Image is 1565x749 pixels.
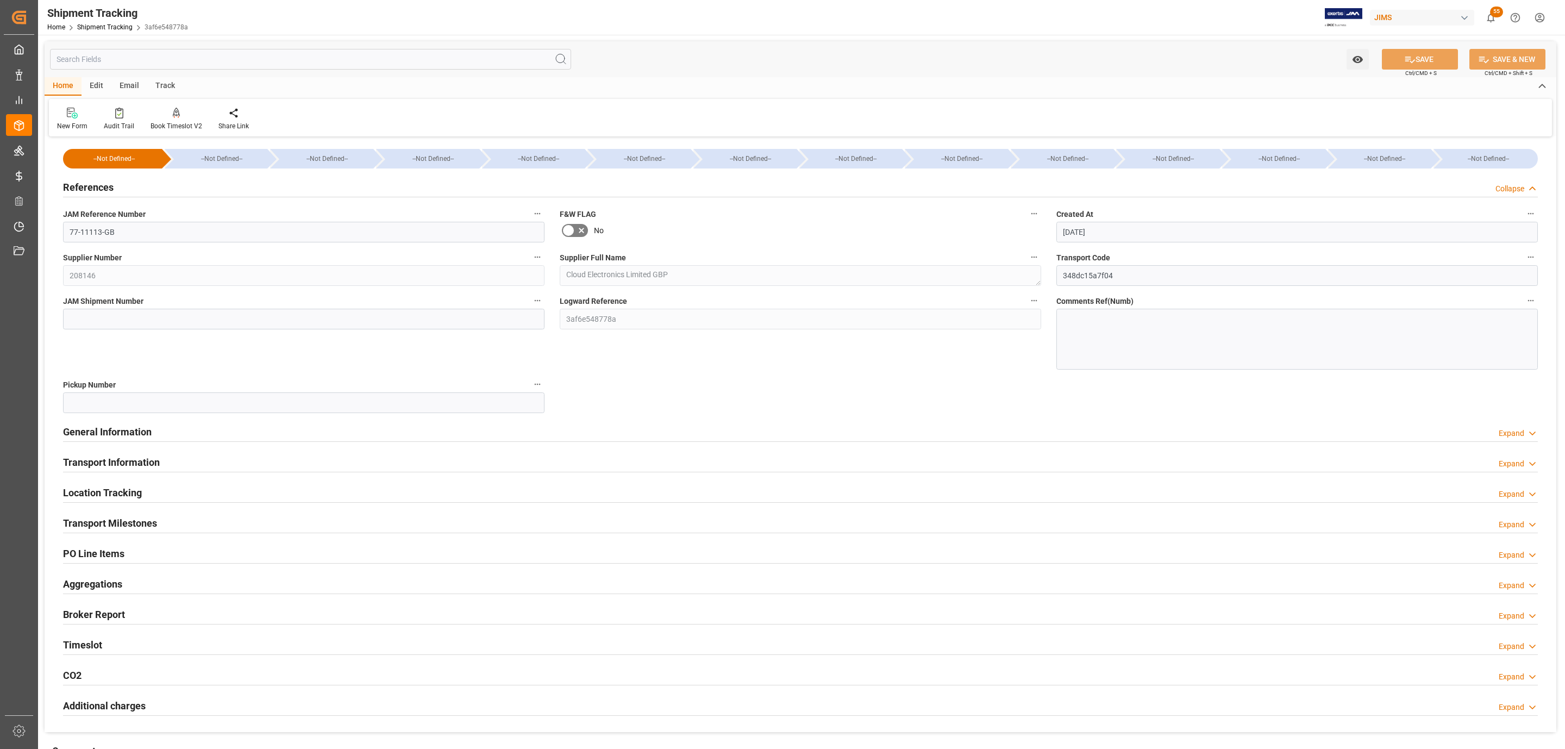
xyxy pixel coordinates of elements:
[77,23,133,31] a: Shipment Tracking
[1370,10,1474,26] div: JIMS
[1469,49,1545,70] button: SAVE & NEW
[482,149,585,168] div: --Not Defined--
[560,209,596,220] span: F&W FLAG
[82,77,111,96] div: Edit
[63,149,162,168] div: --Not Defined--
[493,149,585,168] div: --Not Defined--
[50,49,571,70] input: Search Fields
[530,294,544,308] button: JAM Shipment Number
[165,149,268,168] div: --Not Defined--
[1056,222,1538,242] input: DD-MM-YYYY
[1116,149,1219,168] div: --Not Defined--
[63,425,152,439] h2: General Information
[1011,149,1114,168] div: --Not Defined--
[1485,69,1532,77] span: Ctrl/CMD + Shift + S
[63,180,114,195] h2: References
[1339,149,1431,168] div: --Not Defined--
[530,207,544,221] button: JAM Reference Number
[1056,209,1093,220] span: Created At
[1433,149,1538,168] div: --Not Defined--
[693,149,797,168] div: --Not Defined--
[530,377,544,391] button: Pickup Number
[1495,183,1524,195] div: Collapse
[63,607,125,622] h2: Broker Report
[1027,207,1041,221] button: F&W FLAG
[1233,149,1325,168] div: --Not Defined--
[45,77,82,96] div: Home
[560,265,1041,286] textarea: Cloud Electronics Limited GBP
[916,149,1008,168] div: --Not Defined--
[1027,250,1041,264] button: Supplier Full Name
[47,23,65,31] a: Home
[387,149,479,168] div: --Not Defined--
[1479,5,1503,30] button: show 55 new notifications
[560,296,627,307] span: Logward Reference
[1222,149,1325,168] div: --Not Defined--
[104,121,134,131] div: Audit Trail
[63,698,146,713] h2: Additional charges
[1127,149,1219,168] div: --Not Defined--
[63,485,142,500] h2: Location Tracking
[1347,49,1369,70] button: open menu
[1027,294,1041,308] button: Logward Reference
[560,252,626,264] span: Supplier Full Name
[1499,671,1524,683] div: Expand
[270,149,373,168] div: --Not Defined--
[1056,296,1134,307] span: Comments Ref(Numb)
[1328,149,1431,168] div: --Not Defined--
[905,149,1008,168] div: --Not Defined--
[1444,149,1532,168] div: --Not Defined--
[1490,7,1503,17] span: 55
[1022,149,1114,168] div: --Not Defined--
[1499,519,1524,530] div: Expand
[810,149,903,168] div: --Not Defined--
[63,455,160,470] h2: Transport Information
[176,149,268,168] div: --Not Defined--
[799,149,903,168] div: --Not Defined--
[594,225,604,236] span: No
[530,250,544,264] button: Supplier Number
[63,296,143,307] span: JAM Shipment Number
[147,77,183,96] div: Track
[1499,641,1524,652] div: Expand
[63,668,82,683] h2: CO2
[376,149,479,168] div: --Not Defined--
[1499,458,1524,470] div: Expand
[598,149,691,168] div: --Not Defined--
[57,121,87,131] div: New Form
[1056,252,1110,264] span: Transport Code
[63,252,122,264] span: Supplier Number
[111,77,147,96] div: Email
[1524,207,1538,221] button: Created At
[218,121,249,131] div: Share Link
[1499,702,1524,713] div: Expand
[587,149,691,168] div: --Not Defined--
[1524,294,1538,308] button: Comments Ref(Numb)
[1503,5,1528,30] button: Help Center
[1325,8,1362,27] img: Exertis%20JAM%20-%20Email%20Logo.jpg_1722504956.jpg
[63,577,122,591] h2: Aggregations
[1499,428,1524,439] div: Expand
[63,638,102,652] h2: Timeslot
[47,5,188,21] div: Shipment Tracking
[1499,489,1524,500] div: Expand
[63,209,146,220] span: JAM Reference Number
[74,149,154,168] div: --Not Defined--
[63,516,157,530] h2: Transport Milestones
[1524,250,1538,264] button: Transport Code
[63,546,124,561] h2: PO Line Items
[281,149,373,168] div: --Not Defined--
[63,379,116,391] span: Pickup Number
[1382,49,1458,70] button: SAVE
[1499,580,1524,591] div: Expand
[1405,69,1437,77] span: Ctrl/CMD + S
[151,121,202,131] div: Book Timeslot V2
[704,149,797,168] div: --Not Defined--
[1499,550,1524,561] div: Expand
[1370,7,1479,28] button: JIMS
[1499,610,1524,622] div: Expand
